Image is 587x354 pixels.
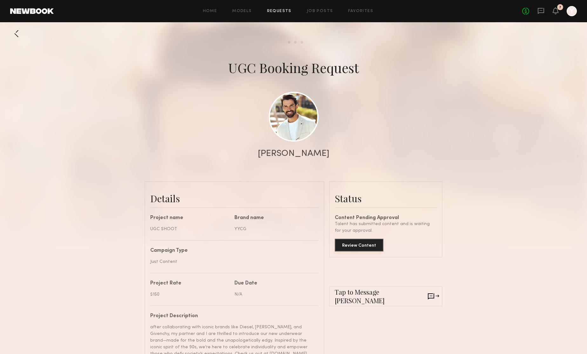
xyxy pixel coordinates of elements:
div: Status [335,192,437,205]
a: Job Posts [307,9,333,13]
div: Details [150,192,319,205]
a: Requests [267,9,292,13]
div: Talent has submitted content and is waiting for your approval. [335,221,437,234]
div: Just Content [150,258,314,265]
div: Project Rate [150,281,230,286]
span: Tap to Message [PERSON_NAME] [335,288,428,305]
a: Y [567,6,577,16]
div: N/A [234,291,314,298]
div: Brand name [234,216,314,221]
div: Campaign Type [150,248,314,253]
div: [PERSON_NAME] [258,149,329,158]
div: Content Pending Approval [335,216,437,221]
div: UGC SHOOT [150,226,230,232]
div: YYCG [234,226,314,232]
div: UGC Booking Request [228,59,359,77]
div: $150 [150,291,230,298]
div: 7 [559,6,561,9]
div: Due Date [234,281,314,286]
a: Home [203,9,217,13]
div: Project name [150,216,230,221]
a: Models [232,9,252,13]
button: Review Content [335,239,383,251]
a: Favorites [348,9,373,13]
div: Project Description [150,314,314,319]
